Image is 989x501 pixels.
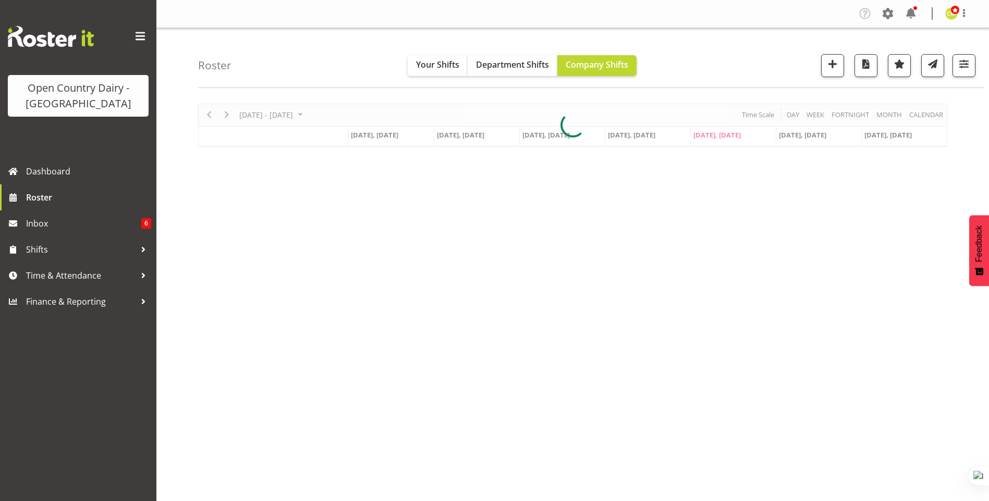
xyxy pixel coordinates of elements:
span: Company Shifts [566,59,628,70]
button: Your Shifts [408,55,468,76]
button: Download a PDF of the roster according to the set date range. [854,54,877,77]
span: Inbox [26,216,141,231]
span: Shifts [26,242,136,257]
button: Highlight an important date within the roster. [888,54,911,77]
span: Dashboard [26,164,151,179]
span: 6 [141,218,151,229]
span: Finance & Reporting [26,294,136,309]
button: Add a new shift [821,54,844,77]
button: Department Shifts [468,55,557,76]
button: Filter Shifts [953,54,975,77]
span: Feedback [974,226,984,262]
span: Department Shifts [476,59,549,70]
button: Feedback - Show survey [969,215,989,286]
span: Time & Attendance [26,268,136,283]
span: Roster [26,190,151,205]
span: Your Shifts [416,59,459,70]
button: Company Shifts [557,55,637,76]
button: Send a list of all shifts for the selected filtered period to all rostered employees. [921,54,944,77]
img: Rosterit website logo [8,26,94,47]
img: corey-millan10439.jpg [945,7,958,20]
h4: Roster [198,59,231,71]
div: Open Country Dairy - [GEOGRAPHIC_DATA] [18,80,138,111]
